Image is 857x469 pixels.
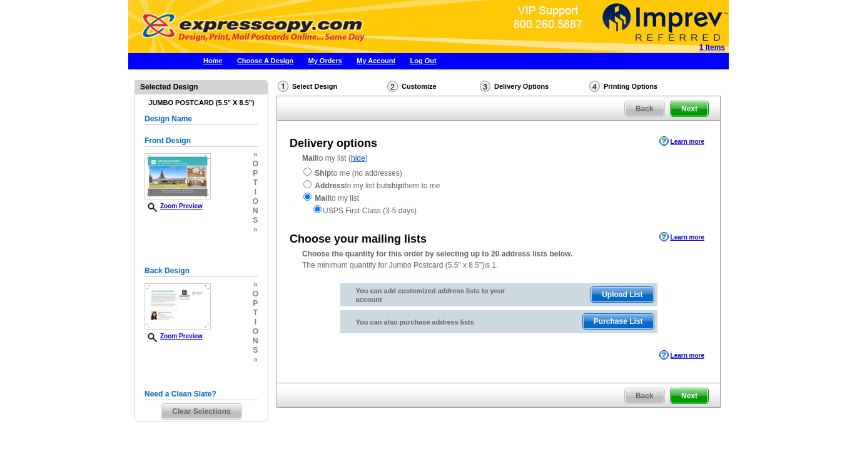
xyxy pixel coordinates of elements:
[671,101,708,116] span: Next
[203,57,223,64] a: Home
[253,355,258,365] span: »
[253,178,258,188] span: t
[386,80,479,93] div: Customize
[278,81,288,92] img: Select Design
[315,194,329,203] strong: Mail
[237,57,293,64] a: Choose A Design
[253,225,258,234] span: »
[145,99,258,107] h4: Jumbo Postcard (5.5" x 8.5")
[145,283,211,330] img: small-thumb.jpg
[145,333,203,340] a: Zoom Preview
[387,181,403,190] strong: ship
[253,206,258,216] span: n
[671,388,708,403] span: Next
[357,57,395,64] a: My Account
[253,150,258,159] span: »
[145,153,211,199] img: small-thumb.jpg
[625,101,664,116] span: Back
[340,310,521,330] div: You can also purchase address lists
[591,287,653,302] span: Upload List
[145,388,258,400] h5: Need a Clean Slate?
[145,113,258,125] h5: Design Name
[583,314,654,329] span: Purchase List
[253,216,258,225] span: s
[276,80,386,96] div: Select Design
[145,265,258,277] h5: Back Design
[340,283,521,307] div: You can add customized address lists to your account
[253,159,258,169] span: o
[589,81,600,92] img: Printing Options & Summary
[253,308,258,318] span: t
[302,250,572,258] strong: Choose the quantity for this order by selecting up to 20 address lists below.
[315,181,345,190] strong: Address
[290,135,377,152] div: Delivery options
[624,388,665,404] a: Back
[302,166,695,216] div: to me (no addresses) to my list but them to me to my list
[253,290,258,299] span: o
[253,336,258,346] span: n
[253,197,258,206] span: o
[253,318,258,327] span: i
[410,57,437,64] a: Log Out
[253,169,258,178] span: p
[302,204,695,216] div: USPS First Class (3-5 days)
[659,350,704,360] a: Learn more
[277,153,720,216] div: to my list ( )
[253,346,258,355] span: s
[145,135,258,147] h5: Front Design
[145,203,203,209] a: Zoom Preview
[135,81,268,93] div: Selected Design
[479,80,588,96] div: Delivery Options
[588,80,699,93] div: Printing Options
[253,299,258,308] span: p
[290,231,427,248] div: Choose your mailing lists
[659,232,704,242] a: Learn more
[302,154,317,163] strong: Mail
[253,327,258,336] span: o
[308,57,342,64] a: My Orders
[624,101,665,117] a: Back
[625,388,664,403] span: Back
[161,404,241,419] span: Clear Selections
[351,154,365,163] a: hide
[277,248,720,271] div: The minimum quantity for Jumbo Postcard (5.5" x 8.5")is 1.
[659,136,704,146] a: Learn more
[315,169,331,178] strong: Ship
[253,188,258,197] span: i
[253,280,258,290] span: »
[480,81,490,92] img: Delivery Options
[699,43,725,52] strong: 1 Items
[387,81,398,92] img: Customize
